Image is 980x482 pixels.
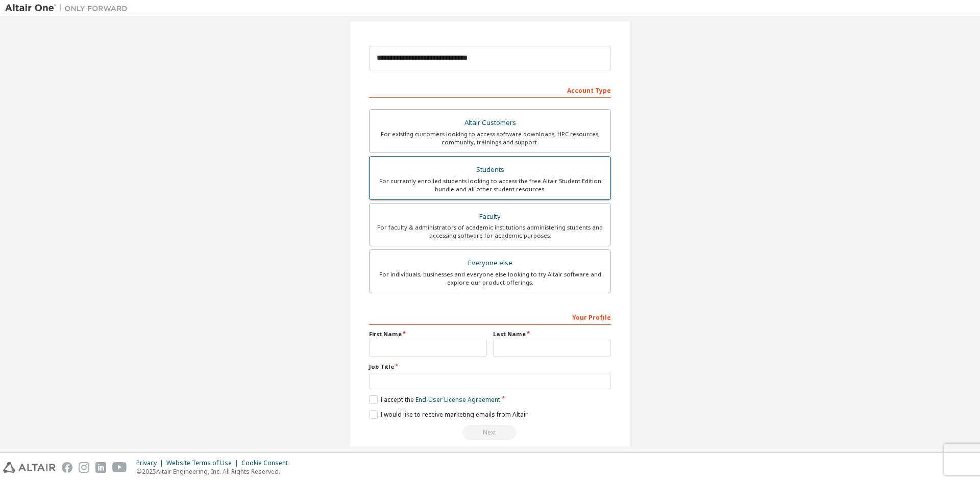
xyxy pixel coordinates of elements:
[376,177,604,193] div: For currently enrolled students looking to access the free Altair Student Edition bundle and all ...
[136,459,166,467] div: Privacy
[369,330,487,338] label: First Name
[376,210,604,224] div: Faculty
[376,163,604,177] div: Students
[369,395,500,404] label: I accept the
[62,462,72,473] img: facebook.svg
[376,270,604,287] div: For individuals, businesses and everyone else looking to try Altair software and explore our prod...
[369,363,611,371] label: Job Title
[493,330,611,338] label: Last Name
[415,395,500,404] a: End-User License Agreement
[3,462,56,473] img: altair_logo.svg
[136,467,294,476] p: © 2025 Altair Engineering, Inc. All Rights Reserved.
[112,462,127,473] img: youtube.svg
[369,82,611,98] div: Account Type
[95,462,106,473] img: linkedin.svg
[369,425,611,440] div: Read and acccept EULA to continue
[376,223,604,240] div: For faculty & administrators of academic institutions administering students and accessing softwa...
[369,309,611,325] div: Your Profile
[376,130,604,146] div: For existing customers looking to access software downloads, HPC resources, community, trainings ...
[79,462,89,473] img: instagram.svg
[376,256,604,270] div: Everyone else
[5,3,133,13] img: Altair One
[241,459,294,467] div: Cookie Consent
[166,459,241,467] div: Website Terms of Use
[376,116,604,130] div: Altair Customers
[369,410,528,419] label: I would like to receive marketing emails from Altair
